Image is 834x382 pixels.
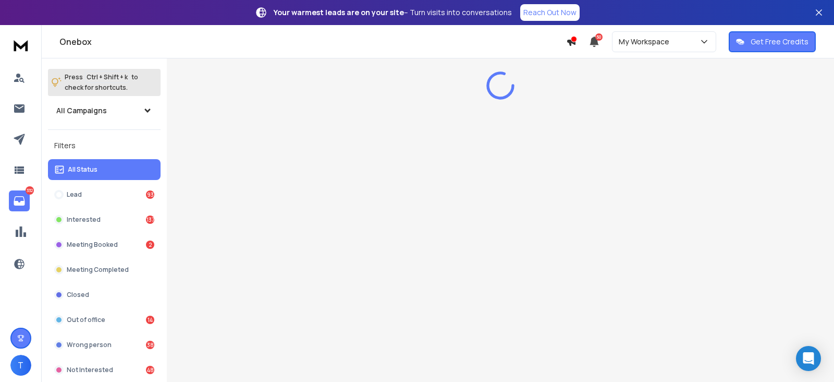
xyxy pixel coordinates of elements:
p: Meeting Completed [67,266,129,274]
a: Reach Out Now [520,4,580,21]
div: 48 [146,366,154,374]
p: Lead [67,190,82,199]
button: Lead93 [48,184,161,205]
div: 14 [146,316,154,324]
p: Press to check for shortcuts. [65,72,138,93]
p: Interested [67,216,101,224]
button: Not Interested48 [48,360,161,380]
button: Wrong person38 [48,335,161,355]
p: Wrong person [67,341,112,349]
p: Not Interested [67,366,113,374]
button: All Status [48,159,161,180]
span: Ctrl + Shift + k [85,71,129,83]
span: 50 [595,33,603,41]
button: Out of office14 [48,309,161,330]
div: 93 [146,190,154,199]
p: 332 [26,186,34,195]
p: All Status [68,165,97,174]
p: Get Free Credits [751,37,808,47]
div: 2 [146,241,154,249]
button: Closed [48,284,161,305]
button: All Campaigns [48,100,161,121]
div: 38 [146,341,154,349]
button: Meeting Completed [48,259,161,280]
button: Meeting Booked2 [48,234,161,255]
h1: Onebox [59,35,566,48]
div: Open Intercom Messenger [796,346,821,371]
p: Out of office [67,316,105,324]
button: T [10,355,31,376]
a: 332 [9,190,30,211]
p: Meeting Booked [67,241,118,249]
img: logo [10,35,31,55]
p: My Workspace [619,37,673,47]
p: Closed [67,291,89,299]
strong: Your warmest leads are on your site [274,7,404,17]
div: 137 [146,216,154,224]
p: Reach Out Now [523,7,577,18]
h1: All Campaigns [56,105,107,116]
p: – Turn visits into conversations [274,7,512,18]
h3: Filters [48,138,161,153]
button: Get Free Credits [729,31,816,52]
button: Interested137 [48,209,161,230]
